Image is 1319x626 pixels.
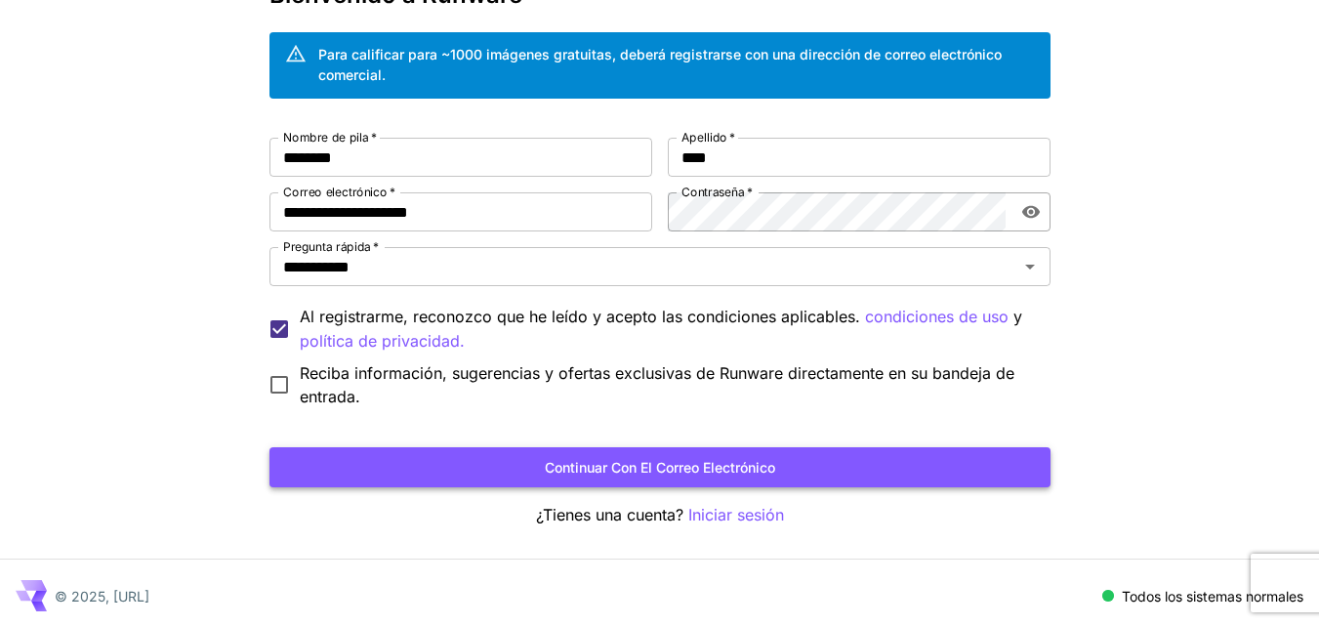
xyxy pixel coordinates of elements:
[865,307,1009,326] font: condiciones de uso
[1013,307,1022,326] font: y
[283,185,388,199] font: Correo electrónico
[300,329,465,354] button: Al registrarme, reconozco que he leído y acepto las condiciones aplicables. condiciones de uso y
[1122,588,1303,605] font: Todos los sistemas normales
[1016,253,1044,280] button: Abierto
[681,185,745,199] font: Contraseña
[318,46,1002,83] font: Para calificar para ~1000 imágenes gratuitas, deberá registrarse con una dirección de correo elec...
[1013,194,1049,230] button: alternar visibilidad de contraseña
[688,503,784,527] button: Iniciar sesión
[536,505,683,524] font: ¿Tienes una cuenta?
[545,459,775,476] font: Continuar con el correo electrónico
[269,447,1051,487] button: Continuar con el correo electrónico
[300,363,1014,406] font: Reciba información, sugerencias y ofertas exclusivas de Runware directamente en su bandeja de ent...
[681,130,727,145] font: Apellido
[865,305,1009,329] button: Al registrarme, reconozco que he leído y acepto las condiciones aplicables. y política de privaci...
[300,307,860,326] font: Al registrarme, reconozco que he leído y acepto las condiciones aplicables.
[55,588,149,605] font: © 2025, [URL]
[300,331,465,351] font: política de privacidad.
[688,505,784,524] font: Iniciar sesión
[283,239,371,254] font: Pregunta rápida
[283,130,369,145] font: Nombre de pila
